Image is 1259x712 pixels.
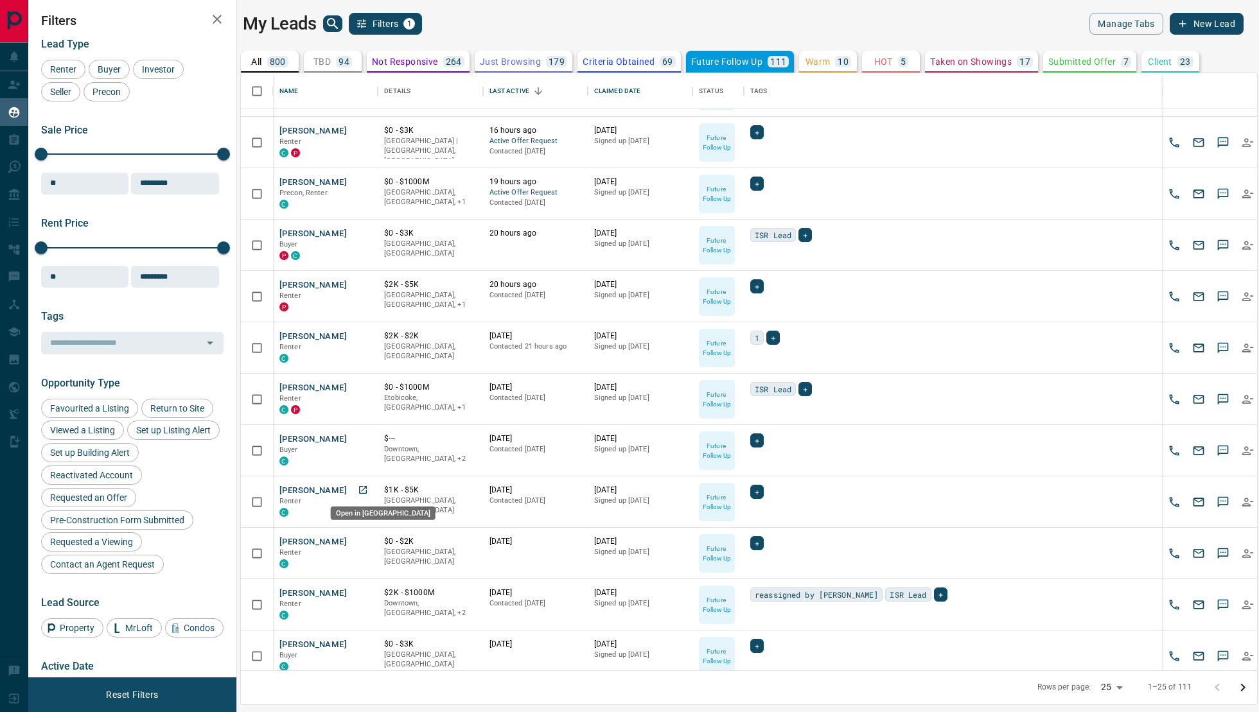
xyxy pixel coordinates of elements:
[594,587,686,598] p: [DATE]
[1148,57,1172,66] p: Client
[798,382,812,396] div: +
[700,236,734,255] p: Future Follow Up
[279,559,288,568] div: condos.ca
[291,251,300,260] div: condos.ca
[1241,239,1254,252] svg: Reallocate
[279,189,328,197] span: Precon, Renter
[339,57,349,66] p: 94
[803,383,807,395] span: +
[1217,290,1229,303] svg: Sms
[279,331,347,343] button: [PERSON_NAME]
[384,125,476,136] p: $0 - $3K
[46,425,119,435] span: Viewed a Listing
[1189,492,1208,512] button: Email
[1241,290,1254,303] svg: Reallocate
[755,537,759,550] span: +
[46,64,81,74] span: Renter
[489,433,581,444] p: [DATE]
[279,433,347,446] button: [PERSON_NAME]
[1170,13,1244,35] button: New Lead
[1213,236,1233,255] button: SMS
[750,279,764,293] div: +
[384,536,476,547] p: $0 - $2K
[1213,338,1233,358] button: SMS
[1230,675,1256,700] button: Go to next page
[279,137,301,146] span: Renter
[372,57,438,66] p: Not Responsive
[384,136,476,166] p: [GEOGRAPHIC_DATA] | [GEOGRAPHIC_DATA], [GEOGRAPHIC_DATA]
[93,64,125,74] span: Buyer
[1213,647,1233,666] button: SMS
[1238,236,1257,255] button: Reallocate
[279,200,288,209] div: condos.ca
[594,382,686,393] p: [DATE]
[594,228,686,239] p: [DATE]
[291,405,300,414] div: property.ca
[1241,650,1254,663] svg: Reallocate
[41,443,139,462] div: Set up Building Alert
[750,125,764,139] div: +
[489,279,581,290] p: 20 hours ago
[384,290,476,310] p: Toronto
[201,334,219,352] button: Open
[594,239,686,249] p: Signed up [DATE]
[279,405,288,414] div: condos.ca
[489,187,581,198] span: Active Offer Request
[279,177,347,189] button: [PERSON_NAME]
[700,338,734,358] p: Future Follow Up
[938,588,943,601] span: +
[1168,393,1181,406] svg: Call
[279,446,298,454] span: Buyer
[1238,441,1257,460] button: Reallocate
[41,532,142,551] div: Requested a Viewing
[700,184,734,204] p: Future Follow Up
[279,291,301,300] span: Renter
[1189,647,1208,666] button: Email
[750,433,764,447] div: +
[384,331,476,342] p: $2K - $2K
[384,382,476,393] p: $0 - $1000M
[1165,133,1184,152] button: Call
[934,587,947,602] div: +
[279,148,288,157] div: condos.ca
[1189,338,1208,358] button: Email
[1189,133,1208,152] button: Email
[930,57,1012,66] p: Taken on Showings
[279,279,347,291] button: [PERSON_NAME]
[279,536,347,548] button: [PERSON_NAME]
[41,618,103,638] div: Property
[1192,444,1205,457] svg: Email
[755,383,791,395] span: ISR Lead
[755,126,759,139] span: +
[273,73,378,109] div: Name
[1241,393,1254,406] svg: Reallocate
[291,148,300,157] div: property.ca
[46,87,76,97] span: Seller
[279,73,299,109] div: Name
[750,639,764,653] div: +
[750,485,764,499] div: +
[594,73,641,109] div: Claimed Date
[1165,492,1184,512] button: Call
[594,290,686,300] p: Signed up [DATE]
[46,559,159,569] span: Contact an Agent Request
[489,136,581,147] span: Active Offer Request
[1238,390,1257,409] button: Reallocate
[594,331,686,342] p: [DATE]
[1168,444,1181,457] svg: Call
[1168,187,1181,200] svg: Call
[489,393,581,403] p: Contacted [DATE]
[1192,496,1205,508] svg: Email
[1192,598,1205,611] svg: Email
[378,73,482,109] div: Details
[1192,187,1205,200] svg: Email
[700,133,734,152] p: Future Follow Up
[179,623,219,633] span: Condos
[1192,136,1205,149] svg: Email
[279,548,301,557] span: Renter
[699,73,723,109] div: Status
[594,433,686,444] p: [DATE]
[384,279,476,290] p: $2K - $5K
[594,393,686,403] p: Signed up [DATE]
[1168,136,1181,149] svg: Call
